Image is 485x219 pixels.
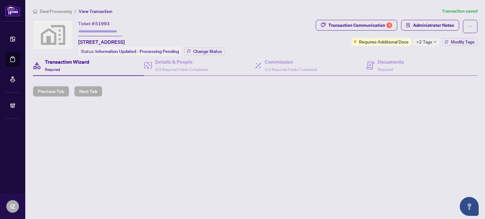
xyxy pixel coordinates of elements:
[401,20,459,31] button: Administrator Notes
[78,38,125,46] span: [STREET_ADDRESS]
[79,9,112,14] span: View Transaction
[468,24,472,29] span: ellipsis
[406,23,410,27] span: solution
[359,38,409,45] span: Requires Additional Docs
[155,58,207,66] h4: Details & People
[5,5,20,16] img: logo
[416,38,432,45] span: +2 Tags
[155,67,207,72] span: 3/3 Required Fields Completed
[184,48,225,55] button: Change Status
[95,21,110,26] span: 51993
[442,8,477,15] article: Transaction saved
[33,86,69,97] button: Previous Tab
[328,20,392,30] div: Transaction Communication
[74,8,76,15] li: /
[78,20,110,27] div: Ticket #:
[265,67,317,72] span: 1/1 Required Fields Completed
[193,49,222,54] span: Change Status
[378,67,393,72] span: Required
[45,67,60,72] span: Required
[33,9,37,14] span: home
[386,22,392,28] div: 3
[442,38,477,46] button: Modify Tags
[378,58,404,66] h4: Documents
[451,40,475,44] span: Modify Tags
[74,86,102,97] button: Next Tab
[95,49,179,54] span: Information Updated - Processing Pending
[45,58,89,66] h4: Transaction Wizard
[40,9,72,14] span: Deal Processing
[434,40,437,43] span: down
[10,202,15,211] span: IZ
[265,58,317,66] h4: Commission
[33,20,73,50] img: svg%3e
[460,197,479,216] button: Open asap
[413,20,454,30] span: Administrator Notes
[78,47,182,55] div: Status:
[316,20,397,31] button: Transaction Communication3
